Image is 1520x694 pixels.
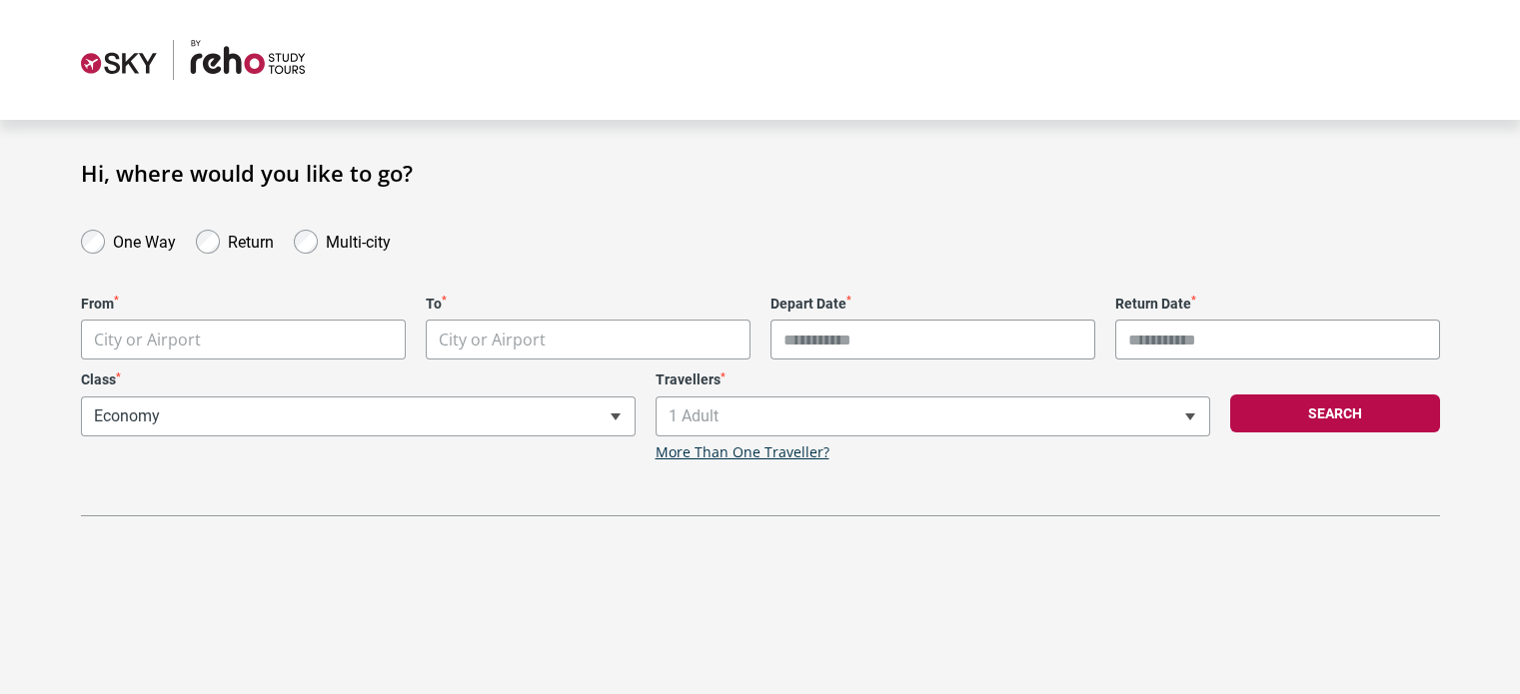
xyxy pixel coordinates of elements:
span: City or Airport [427,321,750,359]
label: Return [228,228,274,252]
label: One Way [113,228,176,252]
span: Economy [81,396,636,436]
span: Economy [82,397,635,435]
label: Class [81,371,636,388]
h1: Hi, where would you like to go? [81,160,1440,186]
label: To [426,296,751,313]
button: Search [1230,394,1440,432]
label: Return Date [1115,296,1440,313]
span: City or Airport [94,329,201,350]
span: City or Airport [426,320,751,359]
a: More Than One Traveller? [656,444,829,461]
label: From [81,296,406,313]
span: 1 Adult [656,396,1210,436]
label: Depart Date [770,296,1095,313]
span: City or Airport [81,320,406,359]
span: 1 Adult [657,397,1209,435]
span: City or Airport [82,321,405,359]
label: Travellers [656,371,1210,388]
span: City or Airport [439,329,546,350]
label: Multi-city [326,228,391,252]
